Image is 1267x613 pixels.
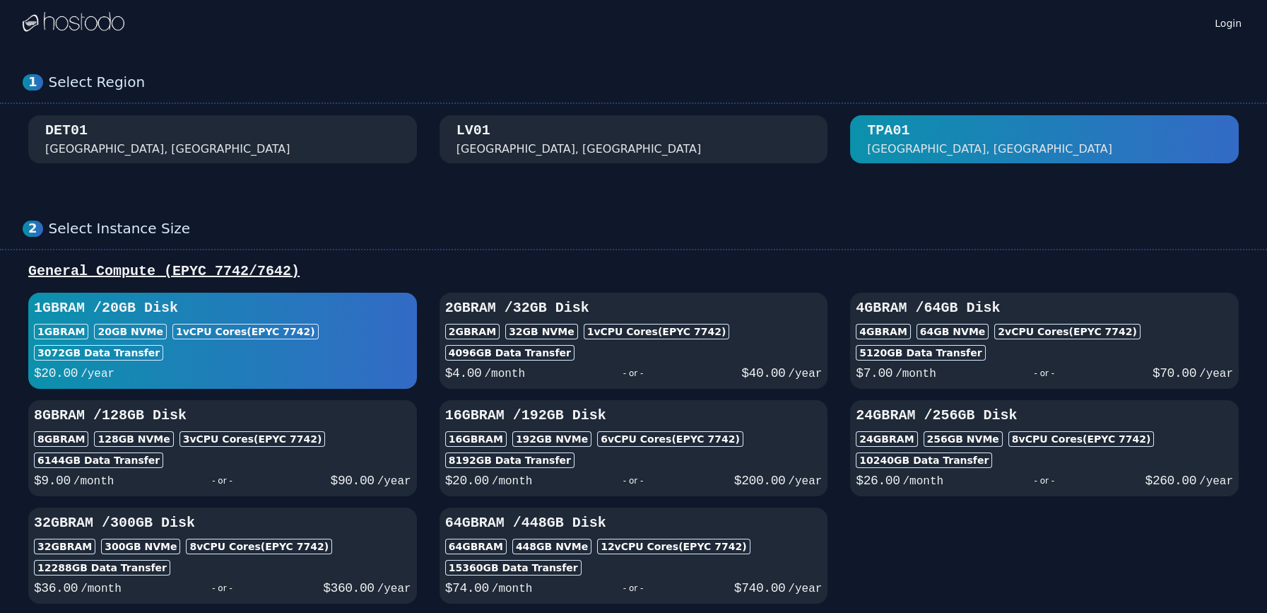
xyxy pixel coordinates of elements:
[34,513,411,533] h3: 32GB RAM / 300 GB Disk
[492,475,533,488] span: /month
[28,115,417,163] button: DET01 [GEOGRAPHIC_DATA], [GEOGRAPHIC_DATA]
[1145,474,1196,488] span: $ 260.00
[856,345,985,361] div: 5120 GB Data Transfer
[741,366,785,380] span: $ 40.00
[856,298,1233,318] h3: 4GB RAM / 64 GB Disk
[850,293,1239,389] button: 4GBRAM /64GB Disk4GBRAM64GB NVMe2vCPU Cores(EPYC 7742)5120GB Data Transfer$7.00/month- or -$70.00...
[867,121,909,141] div: TPA01
[440,115,828,163] button: LV01 [GEOGRAPHIC_DATA], [GEOGRAPHIC_DATA]
[1153,366,1196,380] span: $ 70.00
[532,471,733,491] div: - or -
[440,293,828,389] button: 2GBRAM /32GB Disk2GBRAM32GB NVMe1vCPU Cores(EPYC 7742)4096GB Data Transfer$4.00/month- or -$40.00...
[45,121,88,141] div: DET01
[34,581,78,595] span: $ 36.00
[34,539,95,554] div: 32GB RAM
[788,475,822,488] span: /year
[492,583,533,595] span: /month
[445,298,823,318] h3: 2GB RAM / 32 GB Disk
[917,324,989,339] div: 64 GB NVMe
[28,400,417,496] button: 8GBRAM /128GB Disk8GBRAM128GB NVMe3vCPU Cores(EPYC 7742)6144GB Data Transfer$9.00/month- or -$90....
[788,583,822,595] span: /year
[1008,431,1155,447] div: 8 vCPU Cores (EPYC 7742)
[456,121,490,141] div: LV01
[734,474,785,488] span: $ 200.00
[34,366,78,380] span: $ 20.00
[34,560,170,576] div: 12288 GB Data Transfer
[45,141,290,158] div: [GEOGRAPHIC_DATA], [GEOGRAPHIC_DATA]
[445,453,574,468] div: 8192 GB Data Transfer
[377,475,411,488] span: /year
[81,368,114,380] span: /year
[994,324,1141,339] div: 2 vCPU Cores (EPYC 7742)
[1199,368,1233,380] span: /year
[924,431,1003,447] div: 256 GB NVMe
[172,324,319,339] div: 1 vCPU Cores (EPYC 7742)
[34,345,163,361] div: 3072 GB Data Transfer
[440,400,828,496] button: 16GBRAM /192GB Disk16GBRAM192GB NVMe6vCPU Cores(EPYC 7742)8192GB Data Transfer$20.00/month- or -$...
[867,141,1112,158] div: [GEOGRAPHIC_DATA], [GEOGRAPHIC_DATA]
[94,324,167,339] div: 20 GB NVMe
[440,508,828,604] button: 64GBRAM /448GB Disk64GBRAM448GB NVMe12vCPU Cores(EPYC 7742)15360GB Data Transfer$74.00/month- or ...
[734,581,785,595] span: $ 740.00
[94,431,173,447] div: 128 GB NVMe
[34,298,411,318] h3: 1GB RAM / 20 GB Disk
[81,583,122,595] span: /month
[856,453,992,468] div: 10240 GB Data Transfer
[114,471,330,491] div: - or -
[856,431,917,447] div: 24GB RAM
[179,431,326,447] div: 3 vCPU Cores (EPYC 7742)
[943,471,1145,491] div: - or -
[34,324,88,339] div: 1GB RAM
[1199,475,1233,488] span: /year
[73,475,114,488] span: /month
[856,406,1233,426] h3: 24GB RAM / 256 GB Disk
[323,581,374,595] span: $ 360.00
[936,363,1153,383] div: - or -
[445,345,574,361] div: 4096 GB Data Transfer
[445,324,500,339] div: 2GB RAM
[34,474,71,488] span: $ 9.00
[445,406,823,426] h3: 16GB RAM / 192 GB Disk
[895,368,936,380] span: /month
[902,475,943,488] span: /month
[445,474,489,488] span: $ 20.00
[23,12,124,33] img: Logo
[445,513,823,533] h3: 64GB RAM / 448 GB Disk
[856,474,900,488] span: $ 26.00
[597,431,743,447] div: 6 vCPU Cores (EPYC 7742)
[456,141,702,158] div: [GEOGRAPHIC_DATA], [GEOGRAPHIC_DATA]
[101,539,180,554] div: 300 GB NVMe
[34,453,163,468] div: 6144 GB Data Transfer
[122,578,323,598] div: - or -
[34,406,411,426] h3: 8GB RAM / 128 GB Disk
[584,324,730,339] div: 1 vCPU Cores (EPYC 7742)
[532,578,733,598] div: - or -
[445,366,482,380] span: $ 4.00
[23,221,43,237] div: 2
[49,220,1244,238] div: Select Instance Size
[331,474,375,488] span: $ 90.00
[23,262,1244,281] div: General Compute (EPYC 7742/7642)
[23,74,43,91] div: 1
[856,324,910,339] div: 4GB RAM
[788,368,822,380] span: /year
[49,74,1244,91] div: Select Region
[34,431,88,447] div: 8GB RAM
[186,539,332,554] div: 8 vCPU Cores (EPYC 7742)
[484,368,525,380] span: /month
[505,324,578,339] div: 32 GB NVMe
[512,539,591,554] div: 448 GB NVMe
[850,115,1239,163] button: TPA01 [GEOGRAPHIC_DATA], [GEOGRAPHIC_DATA]
[512,431,591,447] div: 192 GB NVMe
[445,560,582,576] div: 15360 GB Data Transfer
[28,293,417,389] button: 1GBRAM /20GB Disk1GBRAM20GB NVMe1vCPU Cores(EPYC 7742)3072GB Data Transfer$20.00/year
[445,431,507,447] div: 16GB RAM
[445,581,489,595] span: $ 74.00
[850,400,1239,496] button: 24GBRAM /256GB Disk24GBRAM256GB NVMe8vCPU Cores(EPYC 7742)10240GB Data Transfer$26.00/month- or -...
[28,508,417,604] button: 32GBRAM /300GB Disk32GBRAM300GB NVMe8vCPU Cores(EPYC 7742)12288GB Data Transfer$36.00/month- or -...
[597,539,750,554] div: 12 vCPU Cores (EPYC 7742)
[445,539,507,554] div: 64GB RAM
[525,363,741,383] div: - or -
[377,583,411,595] span: /year
[1212,13,1244,30] a: Login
